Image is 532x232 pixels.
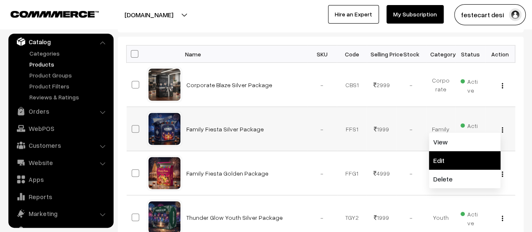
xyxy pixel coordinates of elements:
[509,8,521,21] img: user
[426,45,456,63] th: Category
[27,60,111,69] a: Products
[429,151,500,170] a: Edit
[386,5,444,24] a: My Subscription
[396,151,426,195] td: -
[11,34,111,49] a: Catalog
[186,214,283,221] a: Thunder Glow Youth Silver Package
[11,155,111,170] a: Website
[11,11,99,17] img: COMMMERCE
[461,119,480,139] span: Active
[307,107,337,151] td: -
[429,133,500,151] a: View
[337,151,367,195] td: FFG1
[328,5,379,24] a: Hire an Expert
[455,45,485,63] th: Status
[27,49,111,58] a: Categories
[11,104,111,119] a: Orders
[485,45,515,63] th: Action
[426,151,456,195] td: Family
[367,63,397,107] td: 2999
[337,45,367,63] th: Code
[396,107,426,151] td: -
[396,45,426,63] th: Stock
[367,151,397,195] td: 4999
[337,63,367,107] td: CBS1
[27,71,111,80] a: Product Groups
[11,206,111,221] a: Marketing
[367,45,397,63] th: Selling Price
[461,75,480,95] span: Active
[337,107,367,151] td: FFS1
[186,170,268,177] a: Family Fiesta Golden Package
[396,63,426,107] td: -
[502,171,503,177] img: Menu
[429,170,500,188] a: Delete
[11,121,111,136] a: WebPOS
[502,127,503,133] img: Menu
[502,216,503,221] img: Menu
[11,172,111,187] a: Apps
[426,107,456,151] td: Family
[11,138,111,153] a: Customers
[307,151,337,195] td: -
[461,208,480,227] span: Active
[426,63,456,107] td: Corporate
[181,45,307,63] th: Name
[502,83,503,88] img: Menu
[95,4,203,25] button: [DOMAIN_NAME]
[367,107,397,151] td: 1999
[11,8,84,19] a: COMMMERCE
[27,82,111,91] a: Product Filters
[307,63,337,107] td: -
[186,81,272,88] a: Corporate Blaze Silver Package
[27,93,111,101] a: Reviews & Ratings
[454,4,526,25] button: festecart desi
[11,189,111,204] a: Reports
[186,125,264,133] a: Family Fiesta Silver Package
[307,45,337,63] th: SKU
